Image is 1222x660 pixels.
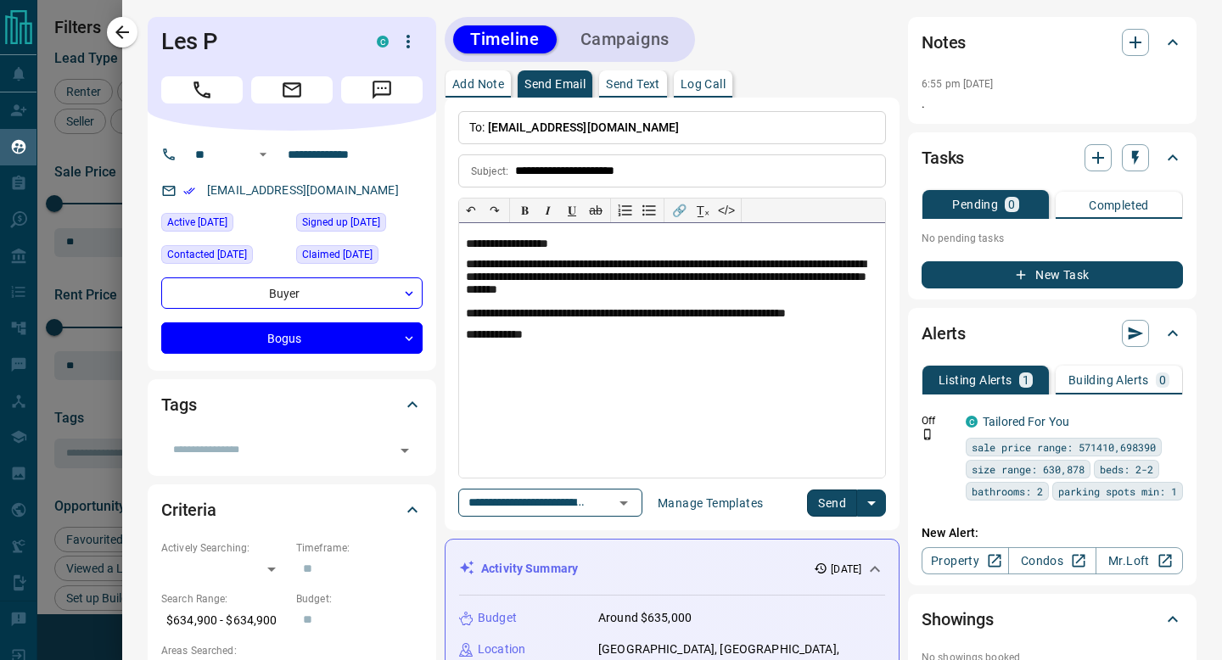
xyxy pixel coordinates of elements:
span: Claimed [DATE] [302,246,373,263]
p: No pending tasks [922,226,1183,251]
button: Timeline [453,25,557,53]
h1: Les P [161,28,351,55]
svg: Email Verified [183,185,195,197]
button: </> [715,199,738,222]
div: condos.ca [966,416,978,428]
div: condos.ca [377,36,389,48]
p: Search Range: [161,591,288,607]
div: Sat Sep 13 2025 [161,245,288,269]
p: To: [458,111,886,144]
p: 0 [1159,374,1166,386]
p: Budget: [296,591,423,607]
p: Log Call [681,78,726,90]
h2: Criteria [161,496,216,523]
span: Contacted [DATE] [167,246,247,263]
p: Send Text [606,78,660,90]
button: 🔗 [667,199,691,222]
button: Open [253,144,273,165]
span: [EMAIL_ADDRESS][DOMAIN_NAME] [488,120,680,134]
button: Numbered list [614,199,637,222]
button: 𝐁 [513,199,536,222]
span: size range: 630,878 [972,461,1085,478]
p: Actively Searching: [161,540,288,556]
a: [EMAIL_ADDRESS][DOMAIN_NAME] [207,183,399,197]
p: 0 [1008,199,1015,210]
button: Open [393,439,417,462]
span: Signed up [DATE] [302,214,380,231]
p: Budget [478,609,517,627]
div: Tags [161,384,423,425]
h2: Showings [922,606,994,633]
div: Sat Sep 13 2025 [161,213,288,237]
p: Add Note [452,78,504,90]
button: Open [612,491,636,515]
p: Subject: [471,164,508,179]
span: Email [251,76,333,103]
button: ab [584,199,608,222]
h2: Tasks [922,144,964,171]
span: Call [161,76,243,103]
button: ↶ [459,199,483,222]
button: Campaigns [563,25,687,53]
div: Sat Sep 13 2025 [296,245,423,269]
span: Message [341,76,423,103]
span: Active [DATE] [167,214,227,231]
h2: Notes [922,29,966,56]
a: Condos [1008,547,1096,574]
button: Bullet list [637,199,661,222]
span: sale price range: 571410,698390 [972,439,1156,456]
p: 1 [1023,374,1029,386]
div: Activity Summary[DATE] [459,553,885,584]
p: 6:55 pm [DATE] [922,78,994,90]
p: Completed [1089,199,1149,211]
p: $634,900 - $634,900 [161,607,288,635]
div: split button [807,489,886,517]
p: Pending [952,199,998,210]
a: Tailored For You [983,415,1069,428]
p: Areas Searched: [161,643,423,658]
button: New Task [922,261,1183,288]
p: Building Alerts [1068,374,1149,386]
div: Sat Sep 13 2025 [296,213,423,237]
button: Send [807,489,857,517]
p: Around $635,000 [598,609,692,627]
div: Buyer [161,277,423,309]
span: parking spots min: 1 [1058,483,1177,500]
p: Activity Summary [481,560,578,578]
div: Tasks [922,137,1183,178]
button: Manage Templates [647,489,773,517]
s: ab [589,204,603,217]
p: New Alert: [922,524,1183,542]
div: Criteria [161,489,423,530]
button: 𝐔 [560,199,584,222]
div: Bogus [161,322,423,354]
p: Location [478,640,525,658]
a: Mr.Loft [1096,547,1183,574]
span: bathrooms: 2 [972,483,1043,500]
p: Listing Alerts [939,374,1012,386]
svg: Push Notification Only [922,428,933,440]
div: Showings [922,599,1183,640]
p: Send Email [524,78,586,90]
p: [DATE] [831,562,861,577]
p: Timeframe: [296,540,423,556]
button: 𝑰 [536,199,560,222]
p: Off [922,413,956,428]
a: Property [922,547,1009,574]
p: . [922,95,1183,113]
h2: Tags [161,391,196,418]
button: T̲ₓ [691,199,715,222]
button: ↷ [483,199,507,222]
div: Alerts [922,313,1183,354]
span: 𝐔 [568,204,576,217]
h2: Alerts [922,320,966,347]
div: Notes [922,22,1183,63]
span: beds: 2-2 [1100,461,1153,478]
